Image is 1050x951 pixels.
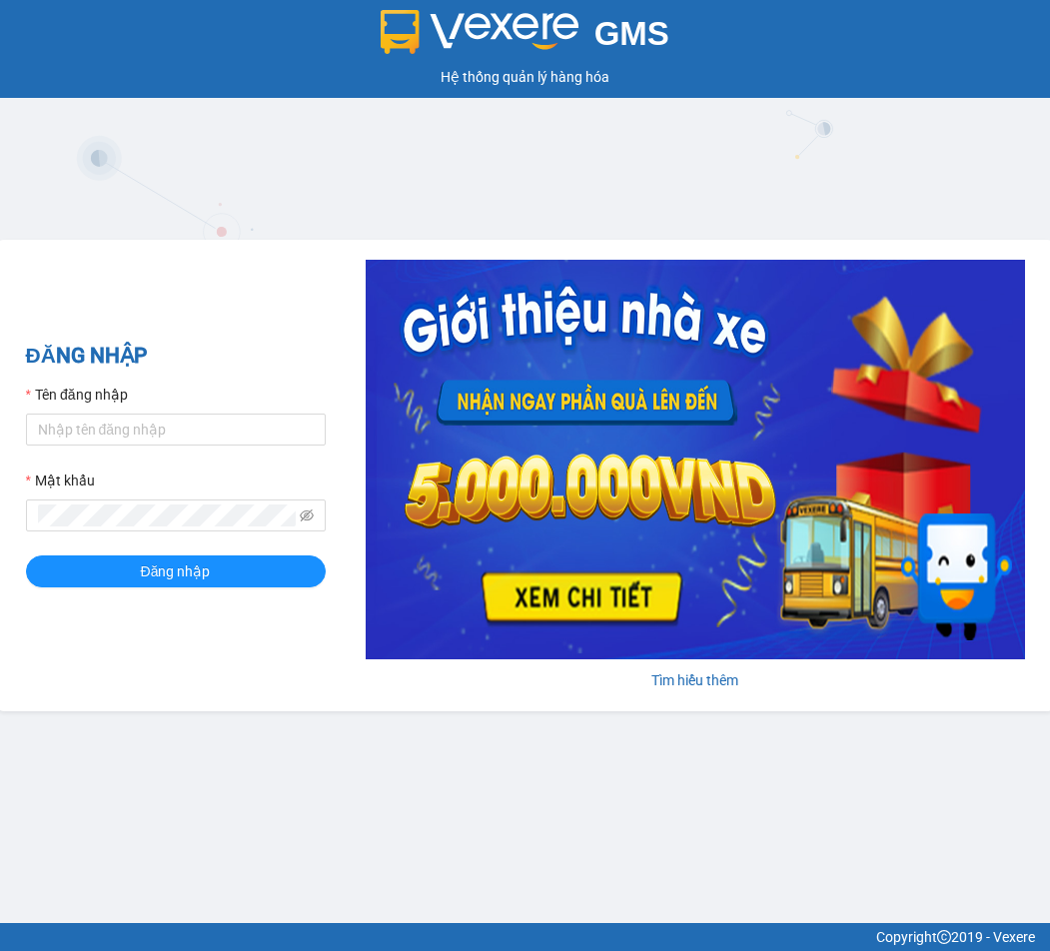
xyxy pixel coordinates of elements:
div: Copyright 2019 - Vexere [15,926,1035,948]
a: GMS [381,30,669,46]
input: Tên đăng nhập [26,414,326,446]
span: eye-invisible [300,508,314,522]
span: GMS [594,15,669,52]
span: copyright [937,930,951,944]
div: Tìm hiểu thêm [366,669,1025,691]
label: Tên đăng nhập [26,384,128,406]
img: banner-0 [366,260,1025,659]
span: Đăng nhập [141,560,211,582]
h2: ĐĂNG NHẬP [26,340,326,373]
input: Mật khẩu [38,504,296,526]
div: Hệ thống quản lý hàng hóa [5,66,1045,88]
img: logo 2 [381,10,578,54]
button: Đăng nhập [26,555,326,587]
label: Mật khẩu [26,470,95,491]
